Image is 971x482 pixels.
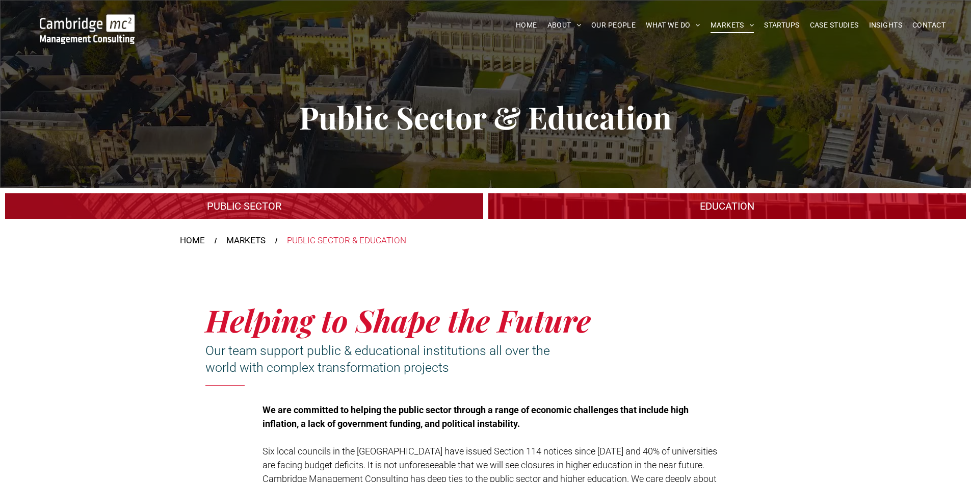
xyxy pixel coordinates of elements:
[180,234,205,247] a: HOME
[759,17,804,33] a: STARTUPS
[641,17,705,33] a: WHAT WE DO
[907,17,951,33] a: CONTACT
[299,96,672,137] span: Public Sector & Education
[511,17,542,33] a: HOME
[40,14,135,44] img: Go to Homepage
[226,234,266,247] a: MARKETS
[805,17,864,33] a: CASE STUDIES
[263,404,689,429] span: We are committed to helping the public sector through a range of economic challenges that include...
[705,17,759,33] a: MARKETS
[5,193,483,219] a: A large mall with arched glass roof
[205,299,591,340] span: Helping to Shape the Future
[287,234,406,247] div: PUBLIC SECTOR & EDUCATION
[180,234,792,247] nav: Breadcrumbs
[542,17,587,33] a: ABOUT
[864,17,907,33] a: INSIGHTS
[488,193,966,219] a: A crowd in silhouette at sunset, on a rise or lookout point
[205,343,550,375] span: Our team support public & educational institutions all over the world with complex transformation...
[586,17,641,33] a: OUR PEOPLE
